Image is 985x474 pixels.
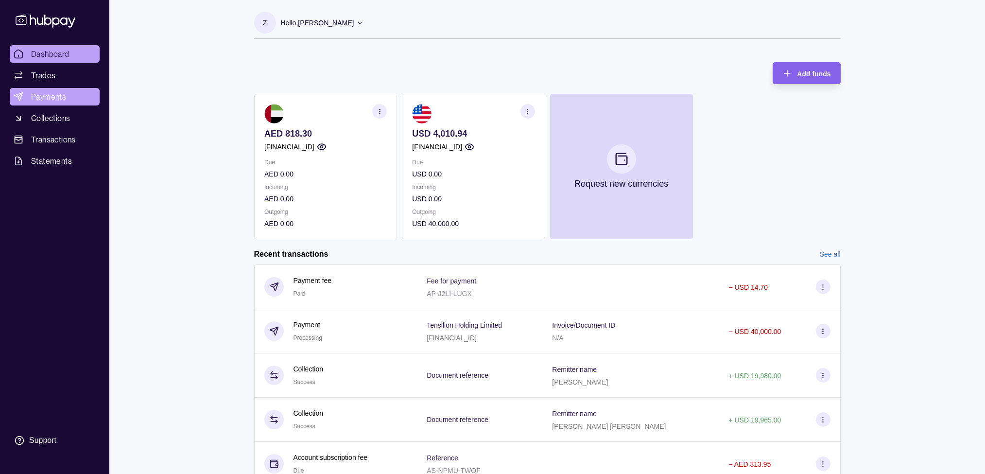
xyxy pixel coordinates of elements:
p: AED 818.30 [264,128,387,139]
span: Trades [31,70,55,81]
p: + USD 19,965.00 [728,416,781,424]
span: Payments [31,91,66,103]
p: Outgoing [412,207,535,217]
p: AP-J2LI-LUGX [427,290,472,298]
p: Invoice/Document ID [552,321,615,329]
p: Document reference [427,371,488,379]
a: Trades [10,67,100,84]
a: Transactions [10,131,100,148]
p: Outgoing [264,207,387,217]
p: Document reference [427,416,488,423]
p: USD 40,000.00 [412,218,535,229]
span: Transactions [31,134,76,145]
button: Add funds [773,62,840,84]
p: − USD 40,000.00 [728,328,781,335]
p: − USD 14.70 [728,283,768,291]
p: [FINANCIAL_ID] [264,141,314,152]
span: Add funds [797,70,830,78]
a: Statements [10,152,100,170]
span: Processing [294,334,322,341]
p: Collection [294,408,323,419]
img: ae [264,104,284,123]
p: Tensilion Holding Limited [427,321,502,329]
span: Statements [31,155,72,167]
p: Z [263,18,267,28]
p: Account subscription fee [294,452,368,463]
p: Incoming [264,182,387,193]
img: us [412,104,432,123]
span: Success [294,379,315,386]
span: Due [294,467,304,474]
p: Fee for payment [427,277,476,285]
p: Due [412,157,535,168]
p: Due [264,157,387,168]
a: See all [820,249,841,260]
p: Collection [294,364,323,374]
p: Hello, [PERSON_NAME] [281,18,354,28]
span: Dashboard [31,48,69,60]
div: Support [29,435,56,446]
p: [FINANCIAL_ID] [412,141,462,152]
p: [PERSON_NAME] [552,378,608,386]
h2: Recent transactions [254,249,328,260]
p: USD 0.00 [412,193,535,204]
button: Request new currencies [550,94,692,239]
p: + USD 19,980.00 [728,372,781,380]
p: Payment fee [294,275,332,286]
p: [PERSON_NAME] [PERSON_NAME] [552,422,666,430]
p: USD 0.00 [412,169,535,179]
p: Reference [427,454,458,462]
p: Incoming [412,182,535,193]
p: USD 4,010.94 [412,128,535,139]
p: Remitter name [552,366,597,373]
p: AED 0.00 [264,193,387,204]
p: − AED 313.95 [728,460,771,468]
p: [FINANCIAL_ID] [427,334,477,342]
span: Collections [31,112,70,124]
a: Collections [10,109,100,127]
p: N/A [552,334,563,342]
p: Remitter name [552,410,597,418]
span: Paid [294,290,305,297]
a: Dashboard [10,45,100,63]
a: Support [10,430,100,451]
p: Payment [294,319,322,330]
span: Success [294,423,315,430]
p: AED 0.00 [264,169,387,179]
a: Payments [10,88,100,105]
p: Request new currencies [574,178,668,189]
p: AED 0.00 [264,218,387,229]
